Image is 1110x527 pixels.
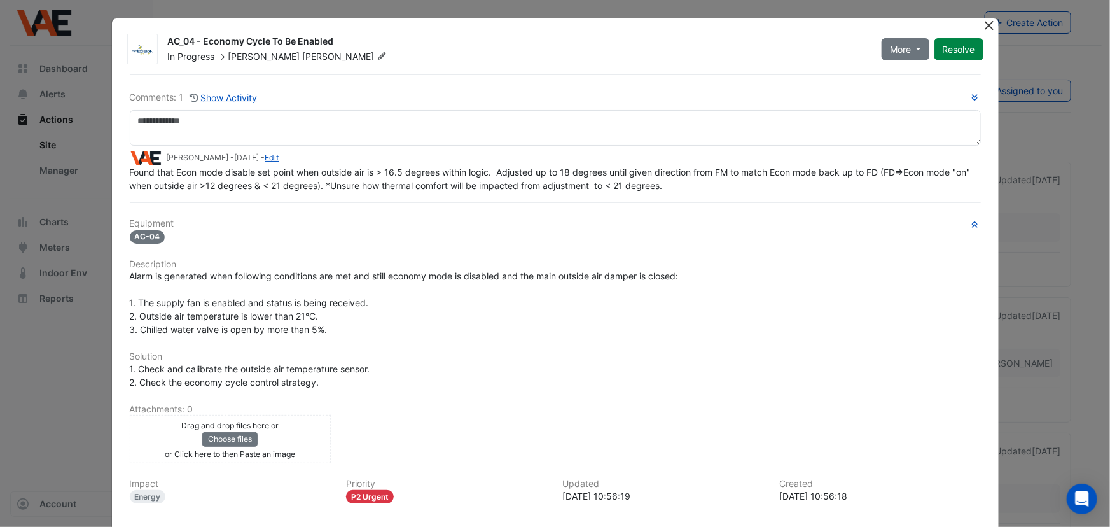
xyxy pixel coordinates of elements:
[181,421,279,430] small: Drag and drop files here or
[890,43,911,56] span: More
[346,479,548,489] h6: Priority
[346,490,394,503] div: P2 Urgent
[130,351,981,362] h6: Solution
[1067,484,1097,514] div: Open Intercom Messenger
[779,489,981,503] div: [DATE] 10:56:18
[165,449,295,459] small: or Click here to then Paste an image
[130,404,981,415] h6: Attachments: 0
[265,153,279,162] a: Edit
[202,432,258,446] button: Choose files
[882,38,929,60] button: More
[130,271,679,335] span: Alarm is generated when following conditions are met and still economy mode is disabled and the m...
[130,363,370,388] span: 1. Check and calibrate the outside air temperature sensor. 2. Check the economy cycle control str...
[130,167,973,191] span: Found that Econ mode disable set point when outside air is > 16.5 degrees within logic. Adjusted ...
[130,479,331,489] h6: Impact
[167,152,279,164] small: [PERSON_NAME] - -
[130,230,165,244] span: AC-04
[983,18,996,32] button: Close
[218,51,226,62] span: ->
[128,43,157,56] img: Precision Group
[130,218,981,229] h6: Equipment
[779,479,981,489] h6: Created
[235,153,260,162] span: 2025-08-12 10:56:19
[228,51,300,62] span: [PERSON_NAME]
[130,259,981,270] h6: Description
[189,90,258,105] button: Show Activity
[303,50,389,63] span: [PERSON_NAME]
[130,490,166,503] div: Energy
[130,90,258,105] div: Comments: 1
[563,479,765,489] h6: Updated
[563,489,765,503] div: [DATE] 10:56:19
[168,51,215,62] span: In Progress
[168,35,866,50] div: AC_04 - Economy Cycle To Be Enabled
[130,151,162,165] img: VAE Group
[934,38,983,60] button: Resolve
